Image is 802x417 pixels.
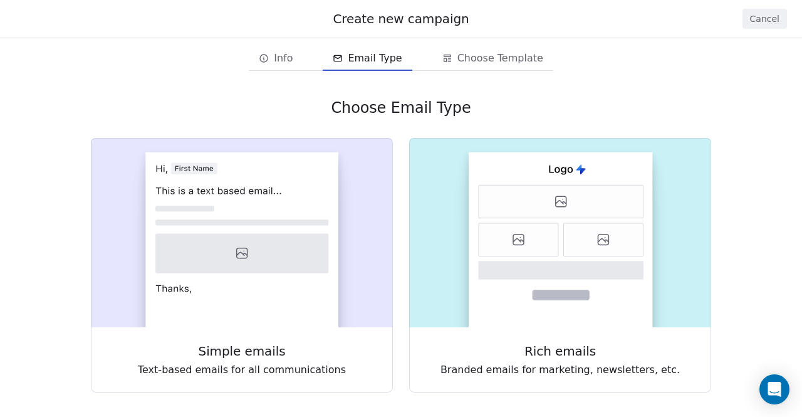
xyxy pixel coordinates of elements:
button: Cancel [742,9,787,29]
span: Branded emails for marketing, newsletters, etc. [440,362,680,377]
div: email creation steps [249,46,553,71]
span: Info [274,51,293,66]
span: Rich emails [524,342,596,360]
span: Email Type [348,51,402,66]
span: Text-based emails for all communications [138,362,346,377]
div: Create new campaign [15,10,787,28]
div: Choose Email Type [90,98,712,117]
span: Simple emails [199,342,286,360]
div: Open Intercom Messenger [759,374,789,404]
span: Choose Template [457,51,543,66]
